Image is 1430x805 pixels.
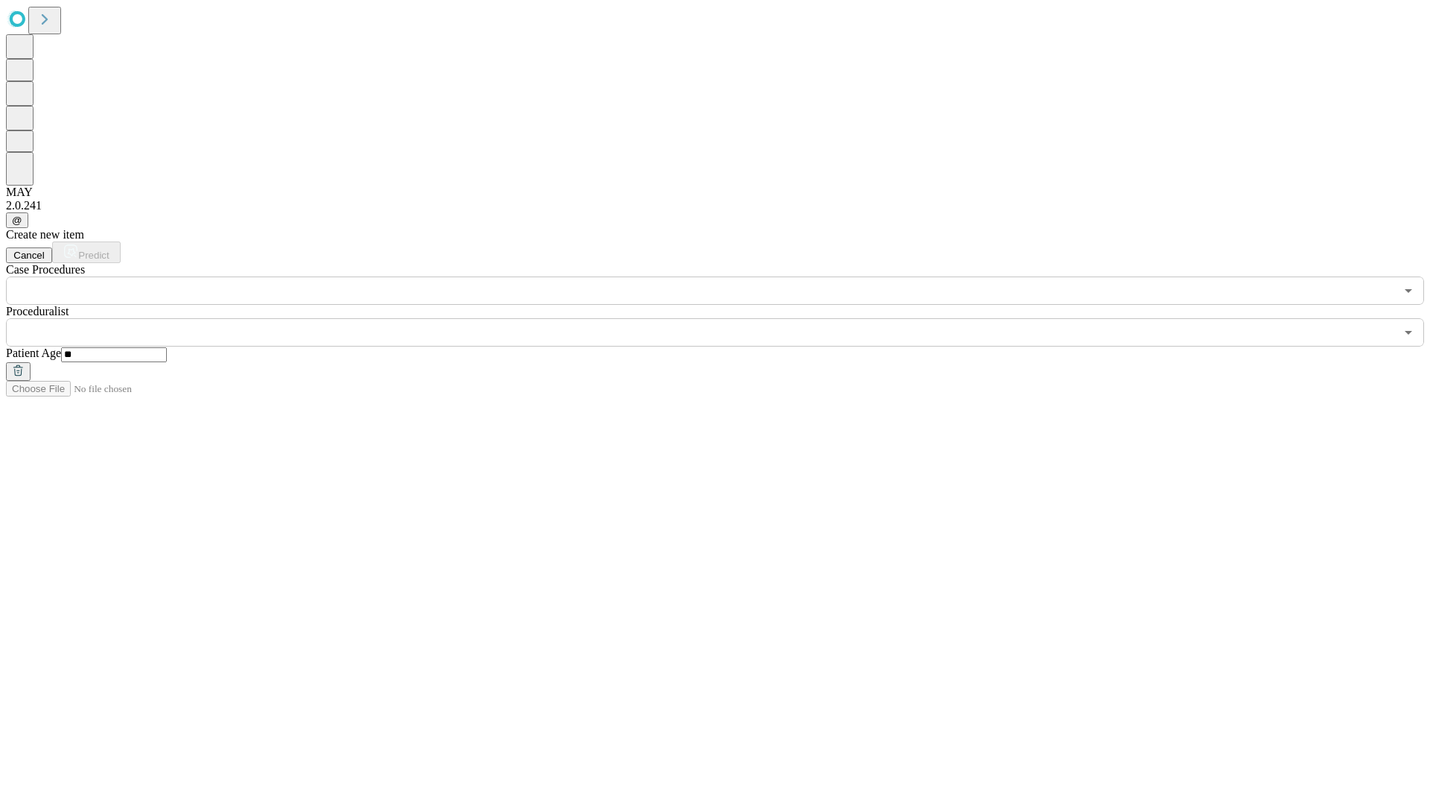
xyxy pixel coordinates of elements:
[6,347,61,359] span: Patient Age
[13,250,45,261] span: Cancel
[12,215,22,226] span: @
[6,228,84,241] span: Create new item
[6,263,85,276] span: Scheduled Procedure
[6,186,1424,199] div: MAY
[1398,280,1419,301] button: Open
[6,247,52,263] button: Cancel
[6,305,69,318] span: Proceduralist
[78,250,109,261] span: Predict
[6,212,28,228] button: @
[6,199,1424,212] div: 2.0.241
[1398,322,1419,343] button: Open
[52,241,121,263] button: Predict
